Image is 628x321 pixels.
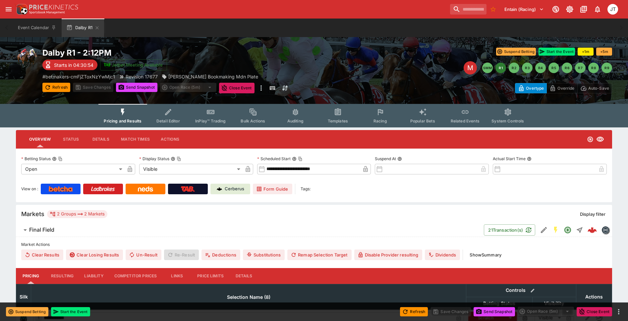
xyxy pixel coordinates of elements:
[126,250,161,260] button: Un-Result
[171,157,175,161] button: Display StatusCopy To Clipboard
[50,210,105,218] div: 2 Groups 2 Markets
[493,156,526,161] p: Actual Start Time
[298,157,303,161] button: Copy To Clipboard
[476,299,523,307] span: Betting Status
[588,85,609,92] p: Auto-Save
[3,3,15,15] button: open drawer
[596,135,604,143] svg: Visible
[577,307,612,316] button: Close Event
[91,186,115,192] img: Ladbrokes
[14,19,60,37] button: Event Calendar
[576,284,612,309] th: Actions
[29,11,65,14] img: Sportsbook Management
[564,3,576,15] button: Toggle light/dark mode
[42,48,327,58] h2: Copy To Clipboard
[515,83,547,93] button: Overtype
[550,3,562,15] button: Connected to PK
[195,118,226,123] span: InPlay™ Trading
[528,286,537,295] button: Bulk edit
[164,250,199,260] span: Re-Result
[201,250,240,260] button: Deductions
[287,118,304,123] span: Auditing
[29,5,78,10] img: PriceKinetics
[210,184,250,194] a: Cerberus
[488,4,498,15] button: No Bookmarks
[564,226,572,234] svg: Open
[257,156,291,161] p: Scheduled Start
[605,2,620,17] button: Josh Tanner
[21,250,63,260] button: Clear Results
[155,131,185,147] button: Actions
[54,62,93,69] p: Starts in 04:30:54
[177,157,181,161] button: Copy To Clipboard
[400,307,428,316] button: Refresh
[217,186,222,192] img: Cerberus
[596,48,612,56] button: +5m
[104,62,110,68] img: jetbet-logo.svg
[16,268,46,284] button: Pricing
[515,83,612,93] div: Start From
[537,299,571,307] span: Visibility
[328,118,348,123] span: Templates
[229,268,259,284] button: Details
[24,131,56,147] button: Overview
[160,83,216,92] div: split button
[601,63,612,73] button: R9
[550,224,562,236] button: SGM Enabled
[538,224,550,236] button: Edit Detail
[16,223,484,237] button: Final Field
[116,131,155,147] button: Match Times
[51,307,90,316] button: Start the Event
[21,156,51,161] p: Betting Status
[243,250,285,260] button: Substitutions
[15,3,28,16] img: PriceKinetics Logo
[562,224,574,236] button: Open
[301,184,311,194] label: Tags:
[292,157,297,161] button: Scheduled StartCopy To Clipboard
[576,209,609,219] button: Display filter
[578,3,590,15] button: Documentation
[52,157,57,161] button: Betting StatusCopy To Clipboard
[466,250,505,260] button: ShowSummary
[16,284,31,309] th: Silk
[527,157,532,161] button: Actual Start Time
[484,224,535,236] button: 21Transaction(s)
[66,250,123,260] button: Clear Losing Results
[287,250,352,260] button: Remap Selection Target
[181,186,195,192] img: TabNZ
[397,157,402,161] button: Suspend At
[58,157,63,161] button: Copy To Clipboard
[42,73,115,80] p: Copy To Clipboard
[98,104,529,127] div: Event type filters
[491,118,524,123] span: System Controls
[450,4,486,15] input: search
[588,225,597,235] img: logo-cerberus--red.svg
[162,268,192,284] button: Links
[104,118,142,123] span: Pricing and Results
[546,83,577,93] button: Override
[482,63,612,73] nav: pagination navigation
[575,63,586,73] button: R7
[526,85,544,92] p: Overtype
[496,48,536,56] button: Suspend Betting
[482,63,493,73] button: SMM
[588,225,597,235] div: 8cbacfb2-3de6-4cb6-ab5f-d72fd1e90ef4
[100,59,167,70] button: Jetbet Meeting Available
[592,3,603,15] button: Notifications
[138,186,153,192] img: Neds
[577,83,612,93] button: Auto-Save
[509,63,519,73] button: R2
[21,240,607,250] label: Market Actions
[410,118,435,123] span: Popular Bets
[16,48,37,69] img: horse_racing.png
[49,186,73,192] img: Betcha
[21,210,44,218] h5: Markets
[56,131,86,147] button: Status
[464,61,477,74] div: Edit Meeting
[602,226,609,234] img: betmakers
[562,63,572,73] button: R6
[522,63,533,73] button: R3
[451,118,480,123] span: Related Events
[257,83,265,93] button: more
[62,19,104,37] button: Dalby R1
